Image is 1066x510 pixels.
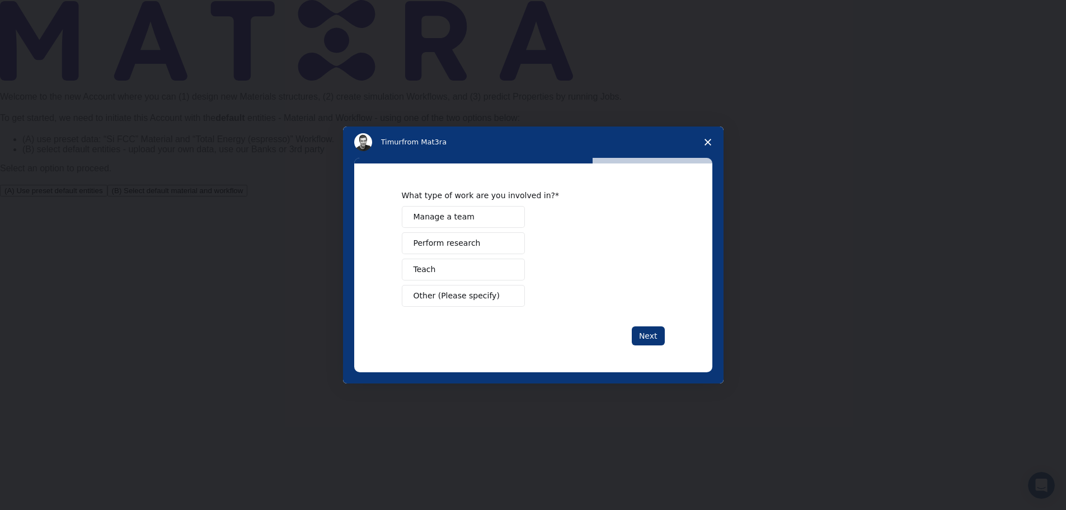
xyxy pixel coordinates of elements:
[414,237,481,249] span: Perform research
[402,285,525,307] button: Other (Please specify)
[402,206,525,228] button: Manage a team
[381,138,402,146] span: Timur
[402,190,648,200] div: What type of work are you involved in?
[402,259,525,280] button: Teach
[29,7,46,18] span: 지원
[414,211,475,223] span: Manage a team
[632,326,665,345] button: Next
[402,232,525,254] button: Perform research
[414,264,436,275] span: Teach
[354,133,372,151] img: Profile image for Timur
[414,290,500,302] span: Other (Please specify)
[692,127,724,158] span: Close survey
[402,138,447,146] span: from Mat3ra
